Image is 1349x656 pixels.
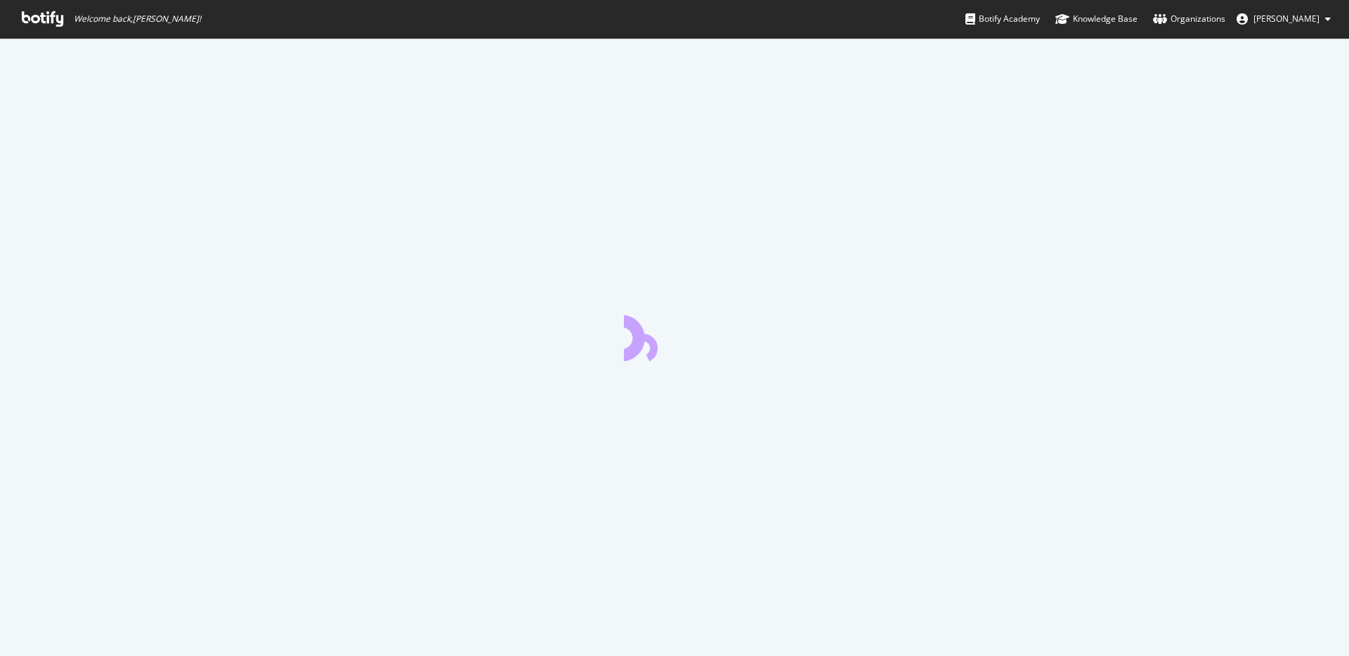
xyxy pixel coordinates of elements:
[1253,13,1319,25] span: Celia García-Gutiérrez
[74,13,201,25] span: Welcome back, [PERSON_NAME] !
[1055,12,1138,26] div: Knowledge Base
[624,310,725,361] div: animation
[965,12,1040,26] div: Botify Academy
[1225,8,1342,30] button: [PERSON_NAME]
[1153,12,1225,26] div: Organizations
